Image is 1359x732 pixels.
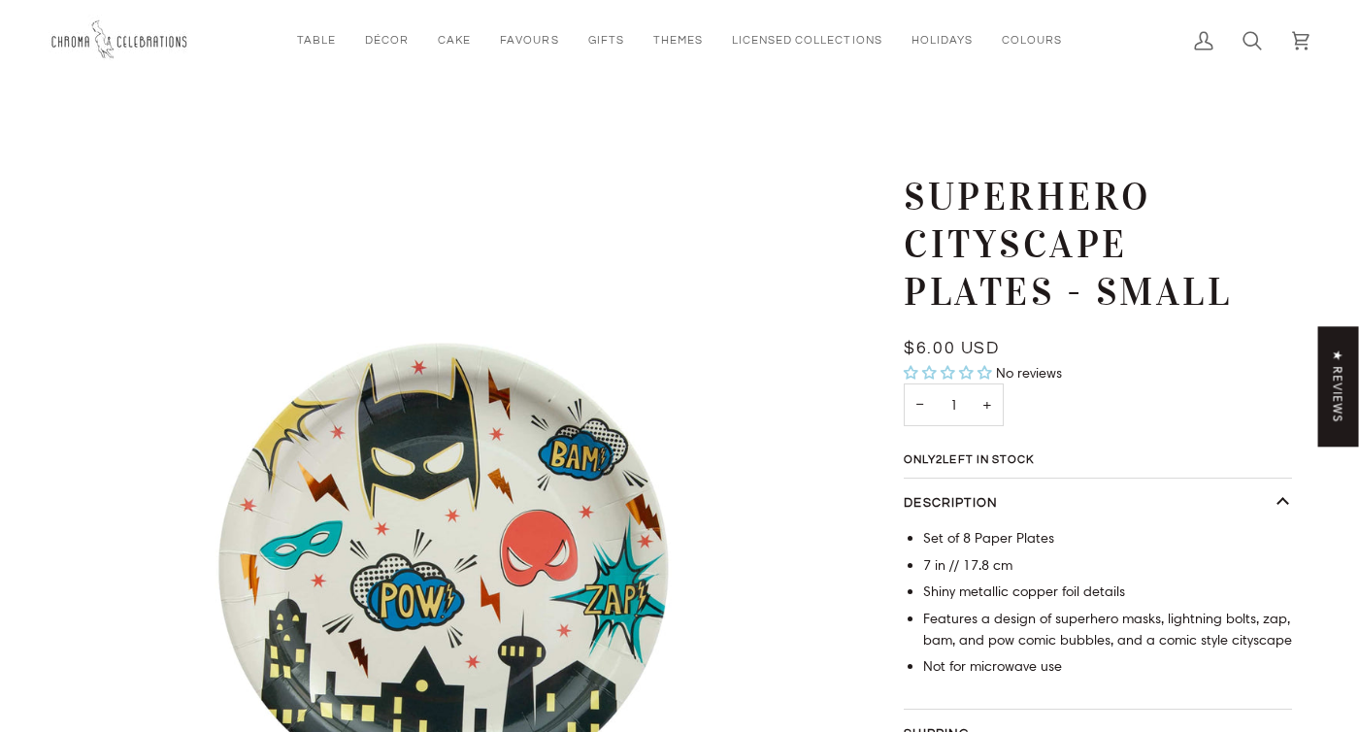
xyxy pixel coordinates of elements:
div: Click to open Judge.me floating reviews tab [1318,326,1359,447]
button: Decrease quantity [904,383,935,427]
button: Increase quantity [971,383,1004,427]
span: Themes [653,32,703,49]
span: Cake [438,32,471,49]
li: Shiny metallic copper foil details [923,582,1292,603]
span: Gifts [588,32,624,49]
span: 2 [936,454,943,465]
li: Features a design of superhero masks, lightning bolts, zap, bam, and pow comic bubbles, and a com... [923,609,1292,651]
h1: Superhero Cityscape Plates - Small [904,174,1277,316]
span: Holidays [912,32,973,49]
input: Quantity [904,383,1004,427]
span: Licensed Collections [732,32,882,49]
span: No reviews [996,364,1062,382]
span: Favours [500,32,558,49]
li: 7 in // 17.8 cm [923,555,1292,577]
span: Table [297,32,336,49]
img: Chroma Celebrations [49,15,194,66]
span: $6.00 USD [904,340,999,357]
button: Description [904,479,1292,529]
li: Not for microwave use [923,656,1292,678]
li: Set of 8 Paper Plates [923,528,1292,549]
span: Colours [1002,32,1062,49]
span: Only left in stock [904,454,1043,466]
span: Décor [365,32,409,49]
